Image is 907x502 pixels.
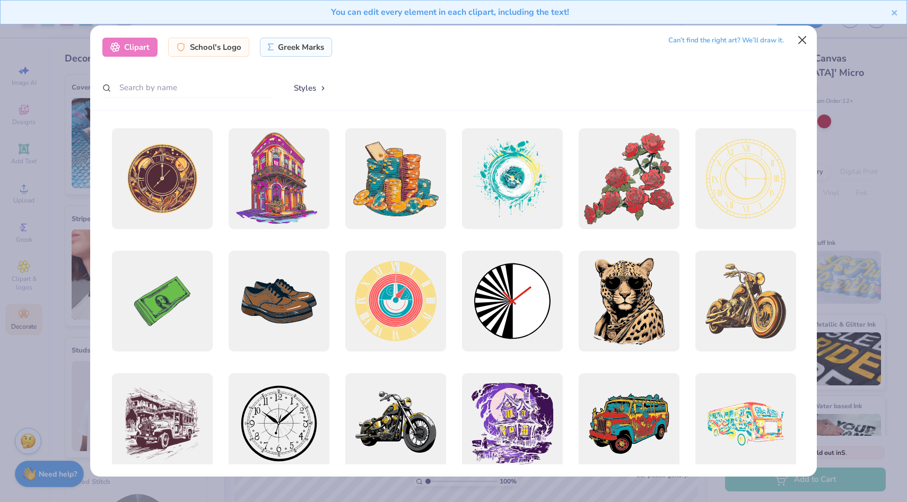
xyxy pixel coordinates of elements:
[102,38,158,57] div: Clipart
[168,38,249,57] div: School's Logo
[792,30,813,50] button: Close
[283,78,338,98] button: Styles
[102,78,272,98] input: Search by name
[260,38,333,57] div: Greek Marks
[668,31,784,50] div: Can’t find the right art? We’ll draw it.
[891,6,899,19] button: close
[8,6,891,19] div: You can edit every element in each clipart, including the text!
